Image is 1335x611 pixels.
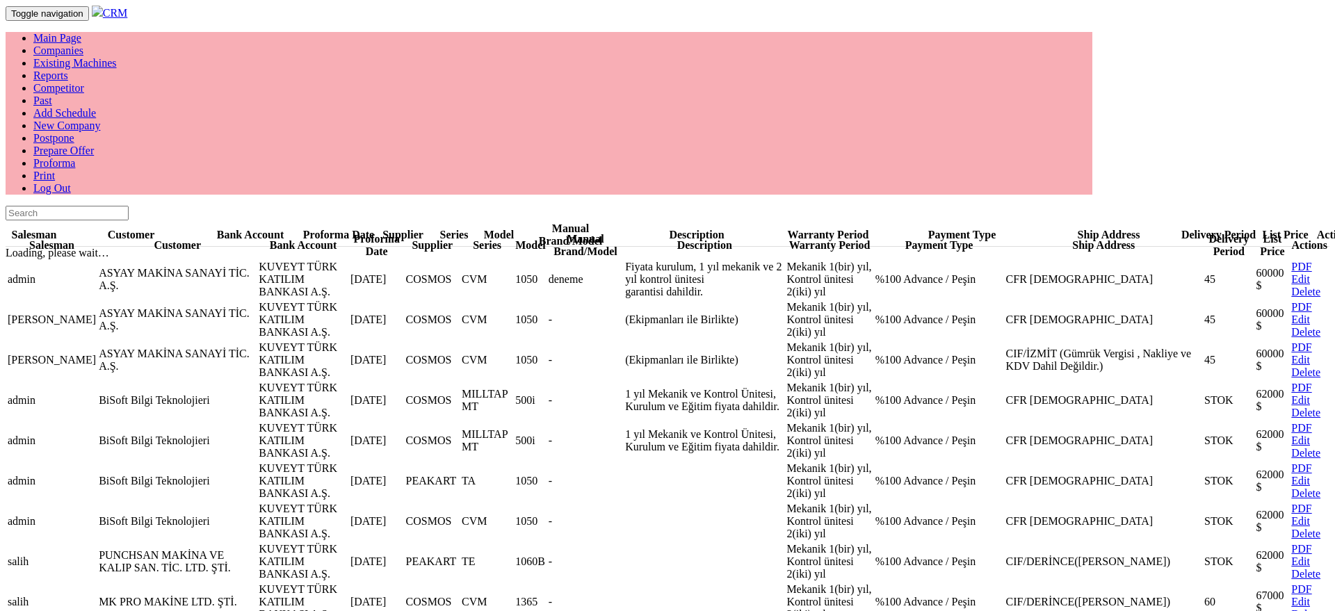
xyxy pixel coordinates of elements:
span: Toggle navigation [11,8,83,19]
a: Delete [1291,447,1320,459]
td: - [548,381,623,420]
a: PDF [1291,301,1311,313]
div: Proforma Date [350,233,403,258]
div: Delivery Period [1180,229,1257,241]
td: Mekanik 1(bir) yıl, Kontrol ünitesi 2(iki) yıl [786,381,873,420]
td: KUVEYT TÜRK KATILIM BANKASI A.Ş. [258,502,348,541]
td: CVM [461,341,513,380]
div: List Price [1256,233,1289,258]
a: Edit [1291,273,1310,285]
button: Toggle navigation [6,6,89,21]
a: Edit [1291,475,1310,487]
td: Mekanik 1(bir) yıl, Kontrol ünitesi 2(iki) yıl [786,502,873,541]
td: [DATE] [350,542,404,581]
td: Fiyata kurulum, 1 yıl mekanik ve 2 yıl kontrol ünitesi garantisi dahildir. [624,260,784,299]
td: BiSoft Bilgi Teknolojieri [98,381,257,420]
div: Model [515,239,546,252]
div: Manual Brand/Model [549,233,622,258]
a: PDF [1291,261,1311,272]
td: (Ekipmanları ile Birlikte) [624,341,784,380]
a: PDF [1291,503,1311,514]
div: Description [624,229,770,241]
a: Competitor [33,82,84,94]
td: 45 [1204,300,1254,339]
td: KUVEYT TÜRK KATILIM BANKASI A.Ş. [258,462,348,500]
td: 1050 [515,502,547,541]
td: 500i [515,381,547,420]
td: admin [7,502,97,541]
td: %100 Advance / Peşin [875,381,1004,420]
a: Prepare Offer [33,145,94,156]
a: Reports [33,70,68,81]
td: MILLTAP MT [461,381,513,420]
td: TA [461,462,513,500]
td: %100 Advance / Peşin [875,462,1004,500]
td: CFR [DEMOGRAPHIC_DATA] [1005,381,1202,420]
a: Delete [1291,286,1320,298]
a: Edit [1291,354,1310,366]
a: PDF [1291,543,1311,555]
td: [DATE] [350,462,404,500]
td: 1 yıl Mekanik ve Kontrol Ünitesi, Kurulum ve Eğitim fiyata dahildir. [624,381,784,420]
td: KUVEYT TÜRK KATILIM BANKASI A.Ş. [258,260,348,299]
td: COSMOS [405,502,460,541]
a: New Company [33,120,100,131]
td: STOK [1204,381,1254,420]
img: header.png [92,6,103,17]
td: Mekanik 1(bir) yıl, Kontrol ünitesi 2(iki) yıl [786,260,873,299]
td: PUNCHSAN MAKİNA VE KALIP SAN. TİC. LTD. ŞTİ. [98,542,257,581]
div: Description [625,239,784,252]
td: KUVEYT TÜRK KATILIM BANKASI A.Ş. [258,341,348,380]
div: Customer [63,229,199,241]
td: - [548,462,623,500]
td: KUVEYT TÜRK KATILIM BANKASI A.Ş. [258,542,348,581]
div: Warranty Period [786,239,872,252]
a: Delete [1291,366,1320,378]
div: Actions [1291,239,1327,252]
td: KUVEYT TÜRK KATILIM BANKASI A.Ş. [258,300,348,339]
a: Log Out [33,182,71,194]
div: Bank Account [259,239,348,252]
a: PDF [1291,382,1311,393]
div: Ship Address [1040,229,1177,241]
td: KUVEYT TÜRK KATILIM BANKASI A.Ş. [258,381,348,420]
a: PDF [1291,583,1311,595]
td: Mekanik 1(bir) yıl, Kontrol ünitesi 2(iki) yıl [786,542,873,581]
td: (Ekipmanları ile Birlikte) [624,300,784,339]
td: - [548,542,623,581]
td: STOK [1204,462,1254,500]
div: Payment Type [887,229,1037,241]
a: PDF [1291,462,1311,474]
td: 62000 $ [1256,542,1290,581]
td: [PERSON_NAME] [7,341,97,380]
input: Search [6,206,129,220]
a: Delete [1291,407,1320,418]
td: 1050 [515,260,547,299]
div: Proforma Date [302,229,375,241]
td: 60000 $ [1256,260,1290,299]
td: deneme [548,260,623,299]
div: List Price [1260,229,1311,241]
a: CRM [92,7,128,19]
td: TE [461,542,513,581]
a: PDF [1291,341,1311,353]
td: Mekanik 1(bir) yıl, Kontrol ünitesi 2(iki) yıl [786,462,873,500]
td: %100 Advance / Peşin [875,300,1004,339]
td: CVM [461,300,513,339]
a: Main Page [33,32,81,44]
td: [DATE] [350,381,404,420]
div: Bank Account [202,229,299,241]
td: admin [7,462,97,500]
td: %100 Advance / Peşin [875,260,1004,299]
a: Edit [1291,515,1310,527]
td: CFR [DEMOGRAPHIC_DATA] [1005,300,1202,339]
td: PEAKART [405,542,460,581]
td: 45 [1204,260,1254,299]
td: Mekanik 1(bir) yıl, Kontrol ünitesi 2(iki) yıl [786,300,873,339]
td: [DATE] [350,421,404,460]
td: CIF/İZMİT (Gümrük Vergisi , Nakliye ve KDV Dahil Değildir.) [1005,341,1202,380]
td: 1050 [515,462,547,500]
div: Series [430,229,478,241]
td: CIF/DERİNCE([PERSON_NAME]) [1005,542,1202,581]
td: COSMOS [405,260,460,299]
